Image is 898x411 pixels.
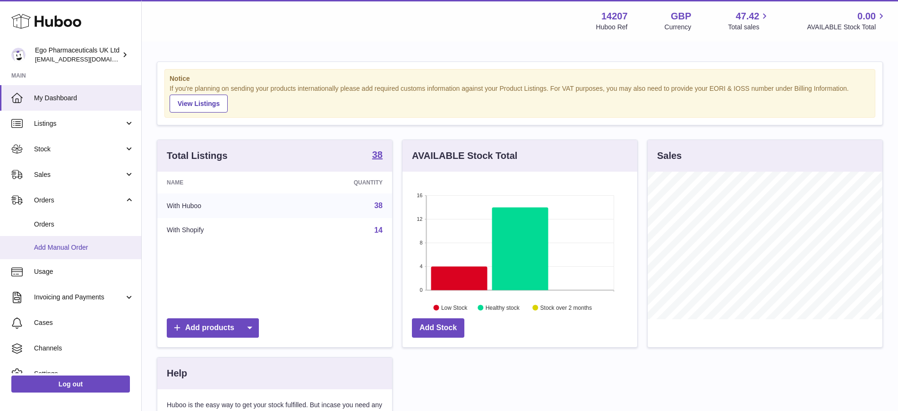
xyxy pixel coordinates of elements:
[728,23,770,32] span: Total sales
[34,94,134,103] span: My Dashboard
[412,318,464,338] a: Add Stock
[419,263,422,269] text: 4
[540,304,592,311] text: Stock over 2 months
[417,192,422,198] text: 16
[167,149,228,162] h3: Total Listings
[284,172,392,193] th: Quantity
[34,267,134,276] span: Usage
[34,344,134,353] span: Channels
[11,48,26,62] img: internalAdmin-14207@internal.huboo.com
[807,23,887,32] span: AVAILABLE Stock Total
[170,95,228,113] a: View Listings
[665,23,692,32] div: Currency
[157,172,284,193] th: Name
[34,196,124,205] span: Orders
[34,318,134,327] span: Cases
[736,10,759,23] span: 47.42
[35,46,120,64] div: Ego Pharmaceuticals UK Ltd
[807,10,887,32] a: 0.00 AVAILABLE Stock Total
[486,304,520,311] text: Healthy stock
[441,304,468,311] text: Low Stock
[374,201,383,210] a: 38
[728,10,770,32] a: 47.42 Total sales
[170,84,870,113] div: If you're planning on sending your products internationally please add required customs informati...
[419,287,422,293] text: 0
[596,23,628,32] div: Huboo Ref
[167,367,187,380] h3: Help
[34,293,124,302] span: Invoicing and Payments
[34,119,124,128] span: Listings
[34,170,124,179] span: Sales
[34,369,134,378] span: Settings
[34,220,134,229] span: Orders
[372,150,383,159] strong: 38
[167,318,259,338] a: Add products
[419,240,422,245] text: 8
[412,149,517,162] h3: AVAILABLE Stock Total
[34,145,124,154] span: Stock
[34,243,134,252] span: Add Manual Order
[170,74,870,83] strong: Notice
[857,10,876,23] span: 0.00
[671,10,691,23] strong: GBP
[11,376,130,393] a: Log out
[374,226,383,234] a: 14
[601,10,628,23] strong: 14207
[157,218,284,243] td: With Shopify
[35,55,139,63] span: [EMAIL_ADDRESS][DOMAIN_NAME]
[372,150,383,161] a: 38
[657,149,682,162] h3: Sales
[417,216,422,222] text: 12
[157,193,284,218] td: With Huboo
